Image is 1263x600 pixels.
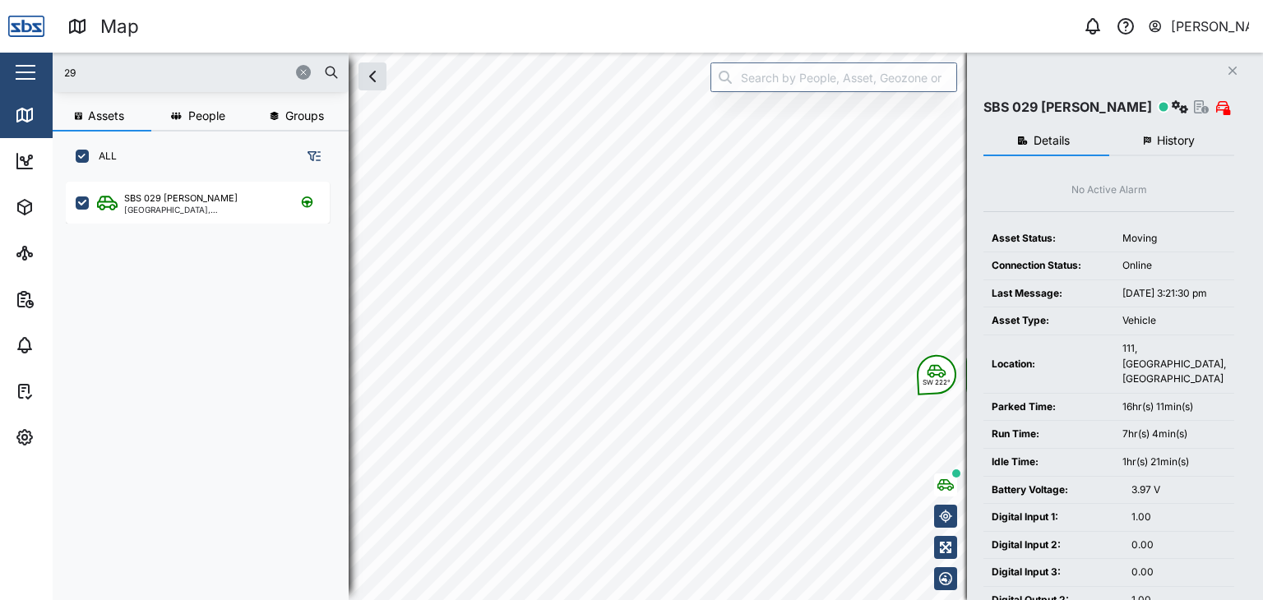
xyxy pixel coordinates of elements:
[124,192,238,205] div: SBS 029 [PERSON_NAME]
[992,357,1106,372] div: Location:
[43,106,80,124] div: Map
[1122,455,1226,470] div: 1hr(s) 21min(s)
[992,510,1115,525] div: Digital Input 1:
[43,244,82,262] div: Sites
[100,12,139,41] div: Map
[1034,135,1070,146] span: Details
[8,8,44,44] img: Main Logo
[923,379,951,385] div: SW 222°
[1122,341,1226,387] div: 111, [GEOGRAPHIC_DATA], [GEOGRAPHIC_DATA]
[1131,538,1226,553] div: 0.00
[992,313,1106,329] div: Asset Type:
[43,152,117,170] div: Dashboard
[89,150,117,163] label: ALL
[992,286,1106,302] div: Last Message:
[992,427,1106,442] div: Run Time:
[1122,258,1226,274] div: Online
[983,97,1152,118] div: SBS 029 [PERSON_NAME]
[1131,482,1226,498] div: 3.97 V
[1122,313,1226,329] div: Vehicle
[188,110,225,122] span: People
[62,60,339,85] input: Search assets or drivers
[43,290,99,308] div: Reports
[1147,15,1250,38] button: [PERSON_NAME]
[992,565,1115,580] div: Digital Input 3:
[124,205,281,214] div: [GEOGRAPHIC_DATA], [GEOGRAPHIC_DATA]
[1122,231,1226,247] div: Moving
[1071,182,1147,198] div: No Active Alarm
[1122,286,1226,302] div: [DATE] 3:21:30 pm
[285,110,324,122] span: Groups
[992,399,1106,415] div: Parked Time:
[88,110,124,122] span: Assets
[1131,565,1226,580] div: 0.00
[1171,16,1250,37] div: [PERSON_NAME]
[43,428,101,446] div: Settings
[992,258,1106,274] div: Connection Status:
[66,176,348,587] div: grid
[1131,510,1226,525] div: 1.00
[992,455,1106,470] div: Idle Time:
[992,231,1106,247] div: Asset Status:
[1122,399,1226,415] div: 16hr(s) 11min(s)
[992,482,1115,498] div: Battery Voltage:
[710,62,957,92] input: Search by People, Asset, Geozone or Place
[1122,427,1226,442] div: 7hr(s) 4min(s)
[1157,135,1195,146] span: History
[43,382,88,400] div: Tasks
[992,538,1115,553] div: Digital Input 2:
[917,353,1122,397] div: Map marker
[43,336,94,354] div: Alarms
[53,53,1263,600] canvas: Map
[43,198,94,216] div: Assets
